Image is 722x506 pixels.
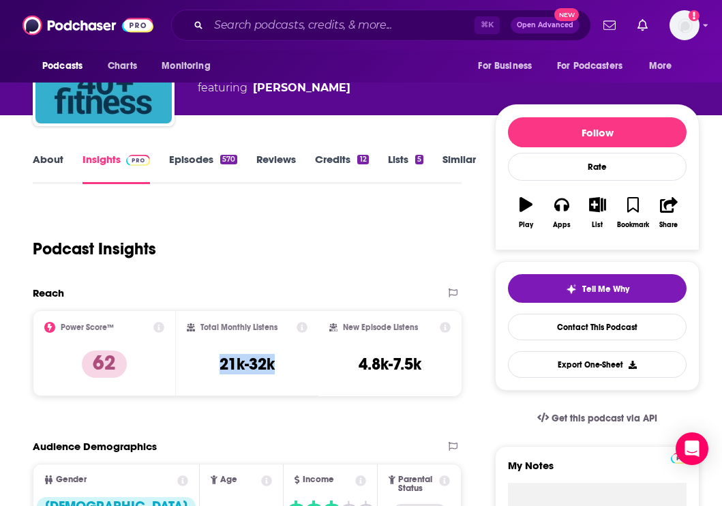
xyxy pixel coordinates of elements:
[468,53,549,79] button: open menu
[33,53,100,79] button: open menu
[343,323,418,332] h2: New Episode Listens
[671,453,695,464] img: Podchaser Pro
[33,239,156,259] h1: Podcast Insights
[617,221,649,229] div: Bookmark
[415,155,423,164] div: 5
[315,153,368,184] a: Credits12
[557,57,622,76] span: For Podcasters
[670,10,700,40] span: Logged in as alignPR
[689,10,700,21] svg: Add a profile image
[220,354,275,374] h3: 21k-32k
[508,153,687,181] div: Rate
[508,459,687,483] label: My Notes
[169,153,237,184] a: Episodes570
[442,153,476,184] a: Similar
[671,451,695,464] a: Pro website
[676,432,708,465] div: Open Intercom Messenger
[640,53,689,79] button: open menu
[82,153,150,184] a: InsightsPodchaser Pro
[508,117,687,147] button: Follow
[651,188,687,237] button: Share
[544,188,580,237] button: Apps
[359,354,421,374] h3: 4.8k-7.5k
[566,284,577,295] img: tell me why sparkle
[508,314,687,340] a: Contact This Podcast
[580,188,615,237] button: List
[592,221,603,229] div: List
[99,53,145,79] a: Charts
[517,22,573,29] span: Open Advanced
[598,14,621,37] a: Show notifications dropdown
[508,351,687,378] button: Export One-Sheet
[220,155,237,164] div: 570
[162,57,210,76] span: Monitoring
[582,284,629,295] span: Tell Me Why
[552,413,657,424] span: Get this podcast via API
[171,10,591,41] div: Search podcasts, credits, & more...
[200,323,277,332] h2: Total Monthly Listens
[33,153,63,184] a: About
[649,57,672,76] span: More
[508,274,687,303] button: tell me why sparkleTell Me Why
[33,440,157,453] h2: Audience Demographics
[256,153,296,184] a: Reviews
[554,8,579,21] span: New
[61,323,114,332] h2: Power Score™
[82,351,127,378] p: 62
[615,188,650,237] button: Bookmark
[126,155,150,166] img: Podchaser Pro
[659,221,678,229] div: Share
[253,80,350,96] div: [PERSON_NAME]
[303,475,334,484] span: Income
[357,155,368,164] div: 12
[33,286,64,299] h2: Reach
[198,80,473,96] span: featuring
[56,475,87,484] span: Gender
[388,153,423,184] a: Lists5
[670,10,700,40] img: User Profile
[22,12,153,38] img: Podchaser - Follow, Share and Rate Podcasts
[152,53,228,79] button: open menu
[209,14,475,36] input: Search podcasts, credits, & more...
[548,53,642,79] button: open menu
[632,14,653,37] a: Show notifications dropdown
[475,16,500,34] span: ⌘ K
[478,57,532,76] span: For Business
[42,57,82,76] span: Podcasts
[108,57,137,76] span: Charts
[526,402,668,435] a: Get this podcast via API
[553,221,571,229] div: Apps
[220,475,237,484] span: Age
[508,188,543,237] button: Play
[519,221,533,229] div: Play
[670,10,700,40] button: Show profile menu
[398,475,437,493] span: Parental Status
[511,17,580,33] button: Open AdvancedNew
